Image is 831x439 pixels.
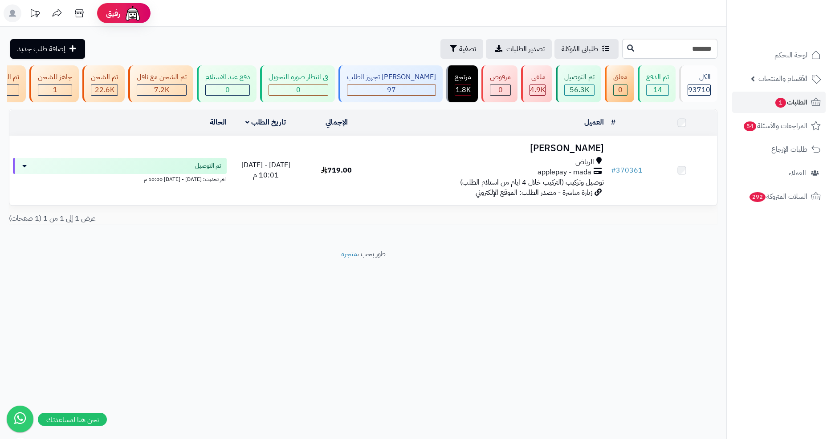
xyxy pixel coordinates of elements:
[490,85,510,95] div: 0
[195,65,258,102] a: دفع عند الاستلام 0
[210,117,227,128] a: الحالة
[498,85,503,95] span: 0
[744,121,756,131] span: 54
[326,117,348,128] a: الإجمالي
[743,120,807,132] span: المراجعات والأسئلة
[375,143,604,153] h3: [PERSON_NAME]
[2,213,363,224] div: عرض 1 إلى 1 من 1 (1 صفحات)
[611,165,643,176] a: #370361
[347,85,436,95] div: 97
[81,65,126,102] a: تم الشحن 22.6K
[91,85,118,95] div: 22643
[774,49,807,61] span: لوحة التحكم
[53,85,57,95] span: 1
[562,44,598,54] span: طلباتي المُوكلة
[455,85,471,95] div: 1796
[732,44,826,66] a: لوحة التحكم
[732,139,826,160] a: طلبات الإرجاع
[347,72,436,82] div: [PERSON_NAME] تجهيز الطلب
[106,8,120,19] span: رفيق
[137,85,186,95] div: 7223
[24,4,46,24] a: تحديثات المنصة
[611,165,616,176] span: #
[17,44,65,54] span: إضافة طلب جديد
[575,157,594,167] span: الرياض
[789,167,806,179] span: العملاء
[611,117,615,128] a: #
[480,65,519,102] a: مرفوض 0
[10,39,85,59] a: إضافة طلب جديد
[258,65,337,102] a: في انتظار صورة التحويل 0
[653,85,662,95] span: 14
[440,39,483,59] button: تصفية
[321,165,352,176] span: 719.00
[618,85,623,95] span: 0
[603,65,636,102] a: معلق 0
[564,72,595,82] div: تم التوصيل
[774,96,807,109] span: الطلبات
[584,117,604,128] a: العميل
[341,249,357,259] a: متجرة
[519,65,554,102] a: ملغي 4.9K
[455,72,471,82] div: مرتجع
[296,85,301,95] span: 0
[38,72,72,82] div: جاهز للشحن
[13,174,227,183] div: اخر تحديث: [DATE] - [DATE] 10:00 م
[337,65,444,102] a: [PERSON_NAME] تجهيز الطلب 97
[126,65,195,102] a: تم الشحن مع ناقل 7.2K
[530,72,546,82] div: ملغي
[614,85,627,95] div: 0
[456,85,471,95] span: 1.8K
[506,44,545,54] span: تصدير الطلبات
[225,85,230,95] span: 0
[137,72,187,82] div: تم الشحن مع ناقل
[771,143,807,156] span: طلبات الإرجاع
[538,167,591,177] span: applepay - mada
[570,85,589,95] span: 56.3K
[565,85,594,95] div: 56321
[154,85,169,95] span: 7.2K
[636,65,677,102] a: تم الدفع 14
[749,190,807,203] span: السلات المتروكة
[554,65,603,102] a: تم التوصيل 56.3K
[613,72,627,82] div: معلق
[476,187,592,198] span: زيارة مباشرة - مصدر الطلب: الموقع الإلكتروني
[269,72,328,82] div: في انتظار صورة التحويل
[758,72,807,85] span: الأقسام والمنتجات
[530,85,545,95] div: 4945
[750,192,766,202] span: 292
[646,72,669,82] div: تم الدفع
[206,85,249,95] div: 0
[732,115,826,137] a: المراجعات والأسئلة54
[241,160,290,181] span: [DATE] - [DATE] 10:01 م
[647,85,668,95] div: 14
[387,85,396,95] span: 97
[95,85,114,95] span: 22.6K
[490,72,511,82] div: مرفوض
[677,65,719,102] a: الكل93710
[245,117,286,128] a: تاريخ الطلب
[688,72,711,82] div: الكل
[38,85,72,95] div: 1
[91,72,118,82] div: تم الشحن
[195,161,221,170] span: تم التوصيل
[460,177,604,188] span: توصيل وتركيب (التركيب خلال 4 ايام من استلام الطلب)
[28,65,81,102] a: جاهز للشحن 1
[124,4,142,22] img: ai-face.png
[732,186,826,207] a: السلات المتروكة292
[688,85,710,95] span: 93710
[554,39,619,59] a: طلباتي المُوكلة
[530,85,545,95] span: 4.9K
[486,39,552,59] a: تصدير الطلبات
[269,85,328,95] div: 0
[732,92,826,113] a: الطلبات1
[775,98,786,108] span: 1
[459,44,476,54] span: تصفية
[205,72,250,82] div: دفع عند الاستلام
[732,162,826,184] a: العملاء
[444,65,480,102] a: مرتجع 1.8K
